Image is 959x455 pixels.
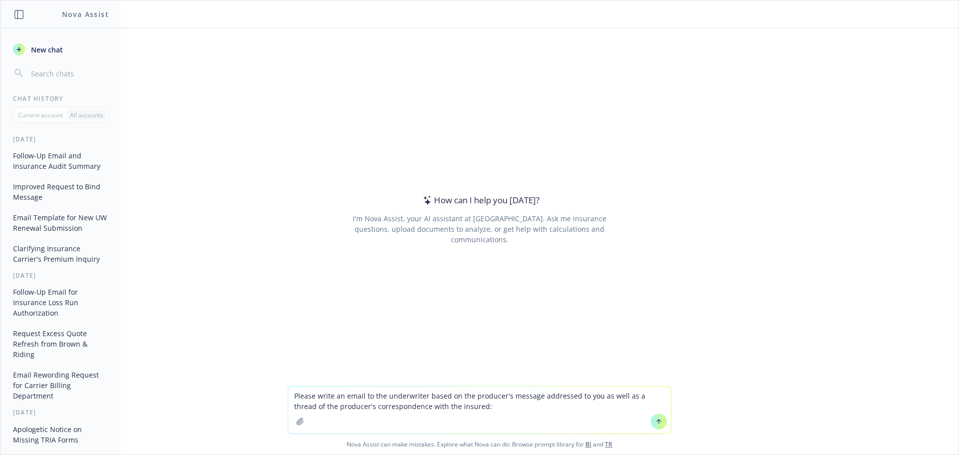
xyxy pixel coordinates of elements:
textarea: Please write an email to the underwriter based on the producer's message addressed to you as well... [288,387,671,434]
button: Request Excess Quote Refresh from Brown & Riding [9,325,112,363]
div: Chat History [1,94,120,103]
div: How can I help you [DATE]? [420,194,539,207]
div: [DATE] [1,135,120,143]
p: Current account [18,111,63,119]
div: [DATE] [1,271,120,280]
div: I'm Nova Assist, your AI assistant at [GEOGRAPHIC_DATA]. Ask me insurance questions, upload docum... [339,213,620,245]
button: Email Rewording Request for Carrier Billing Department [9,367,112,404]
button: Follow-Up Email and Insurance Audit Summary [9,147,112,174]
button: Follow-Up Email for Insurance Loss Run Authorization [9,284,112,321]
span: New chat [29,44,63,55]
a: TR [605,440,612,449]
button: Apologetic Notice on Missing TRIA Forms [9,421,112,448]
span: Nova Assist can make mistakes. Explore what Nova can do: Browse prompt library for and [4,434,955,455]
div: [DATE] [1,408,120,417]
input: Search chats [29,66,108,80]
button: Improved Request to Bind Message [9,178,112,205]
button: Clarifying Insurance Carrier's Premium Inquiry [9,240,112,267]
button: Email Template for New UW Renewal Submission [9,209,112,236]
button: New chat [9,40,112,58]
h1: Nova Assist [62,9,109,19]
a: BI [585,440,591,449]
p: All accounts [70,111,103,119]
